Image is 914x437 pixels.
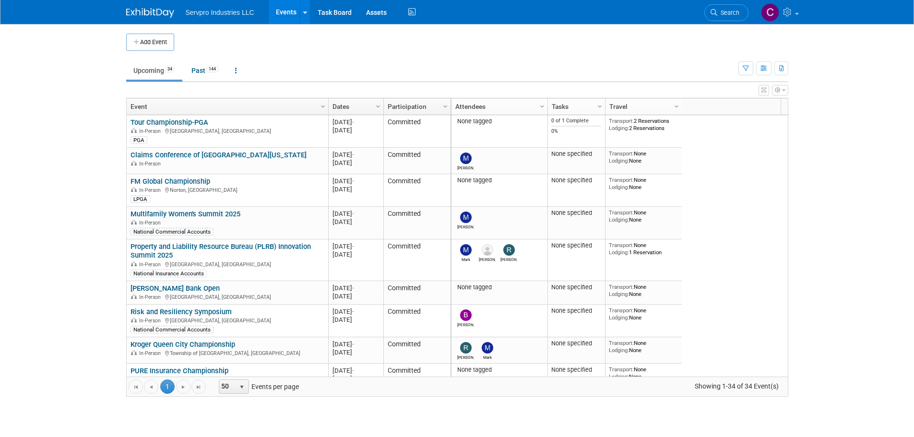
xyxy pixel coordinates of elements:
a: [PERSON_NAME] Bank Open [131,284,220,293]
span: In-Person [139,161,164,167]
div: Norton, [GEOGRAPHIC_DATA] [131,186,324,194]
span: 34 [165,66,175,73]
span: Transport: [609,177,634,183]
td: Committed [383,207,451,239]
img: Brian Donnelly [460,309,472,321]
td: Committed [383,337,451,364]
div: [GEOGRAPHIC_DATA], [GEOGRAPHIC_DATA] [131,127,324,135]
a: Column Settings [537,98,547,113]
div: Township of [GEOGRAPHIC_DATA], [GEOGRAPHIC_DATA] [131,349,324,357]
span: Go to the next page [179,383,187,391]
span: Transport: [609,307,634,314]
div: PGA [131,136,147,144]
span: select [238,383,246,391]
div: None 1 Reservation [609,242,678,256]
div: None None [609,177,678,190]
a: Go to the first page [129,379,143,394]
div: 0% [551,128,601,135]
a: Column Settings [671,98,682,113]
img: Chris Chassagneux [761,3,779,22]
img: Mark Bristol [460,244,472,256]
div: None specified [551,307,601,315]
a: Go to the last page [191,379,206,394]
a: Claims Conference of [GEOGRAPHIC_DATA][US_STATE] [131,151,307,159]
span: In-Person [139,350,164,356]
a: Risk and Resiliency Symposium [131,307,232,316]
a: Column Settings [440,98,451,113]
span: Lodging: [609,291,629,297]
div: Brian Donnelly [457,321,474,327]
div: [DATE] [332,126,379,134]
a: Go to the next page [176,379,190,394]
div: [DATE] [332,307,379,316]
a: Property and Liability Resource Bureau (PLRB) Innovation Summit 2025 [131,242,311,260]
div: None None [609,366,678,380]
span: Column Settings [673,103,680,110]
div: National Commercial Accounts [131,228,214,236]
a: Past144 [184,61,226,80]
div: None specified [551,340,601,347]
span: Transport: [609,209,634,216]
img: In-Person Event [131,261,137,266]
div: National Commercial Accounts [131,326,214,333]
span: - [352,177,354,185]
div: None specified [551,177,601,184]
div: Rick Dubois [500,256,517,262]
div: [GEOGRAPHIC_DATA], [GEOGRAPHIC_DATA] [131,293,324,301]
td: Committed [383,148,451,174]
img: Rick Dubois [460,342,472,354]
div: None None [609,307,678,321]
div: Matt Bardasian [457,164,474,170]
button: Add Event [126,34,174,51]
span: Go to the last page [195,383,202,391]
span: Lodging: [609,249,629,256]
img: In-Person Event [131,187,137,192]
div: [DATE] [332,284,379,292]
img: In-Person Event [131,128,137,133]
span: Lodging: [609,373,629,380]
span: 1 [160,379,175,394]
div: None tagged [455,118,544,125]
span: Lodging: [609,347,629,354]
span: In-Person [139,261,164,268]
span: 144 [206,66,219,73]
div: None specified [551,242,601,249]
span: Search [717,9,739,16]
span: Go to the first page [132,383,140,391]
div: Anthony Zubrick [479,256,496,262]
div: None specified [551,209,601,217]
div: None specified [551,150,601,158]
span: Column Settings [538,103,546,110]
a: Attendees [455,98,541,115]
span: In-Person [139,220,164,226]
div: Rick Dubois [457,354,474,360]
div: [DATE] [332,250,379,259]
span: In-Person [139,318,164,324]
div: [DATE] [332,159,379,167]
img: In-Person Event [131,294,137,299]
img: In-Person Event [131,350,137,355]
div: Maria Robertson [457,223,474,229]
span: - [352,118,354,126]
div: LPGA [131,195,150,203]
a: Column Settings [594,98,605,113]
span: Transport: [609,366,634,373]
a: Travel [609,98,676,115]
span: Column Settings [374,103,382,110]
div: None None [609,150,678,164]
span: Transport: [609,118,634,124]
span: Lodging: [609,125,629,131]
div: National Insurance Accounts [131,270,207,277]
span: - [352,367,354,374]
span: - [352,341,354,348]
a: Search [704,4,748,21]
span: Events per page [206,379,309,394]
div: None None [609,283,678,297]
div: [DATE] [332,177,379,185]
a: Go to the previous page [144,379,158,394]
td: Committed [383,115,451,148]
div: None specified [551,283,601,291]
a: Kroger Queen City Championship [131,340,235,349]
td: Committed [383,305,451,337]
img: Matt Bardasian [460,153,472,164]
